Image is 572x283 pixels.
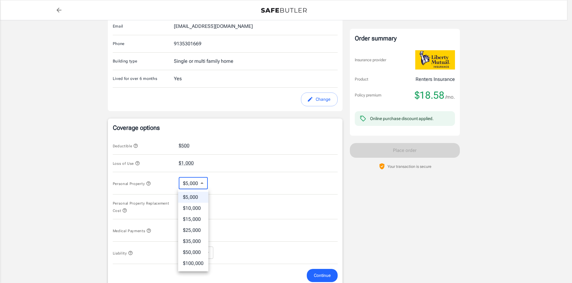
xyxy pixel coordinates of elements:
li: $5,000 [178,192,208,203]
li: $35,000 [178,236,208,247]
li: $25,000 [178,225,208,236]
li: $50,000 [178,247,208,258]
li: $100,000 [178,258,208,269]
li: $15,000 [178,214,208,225]
li: $10,000 [178,203,208,214]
